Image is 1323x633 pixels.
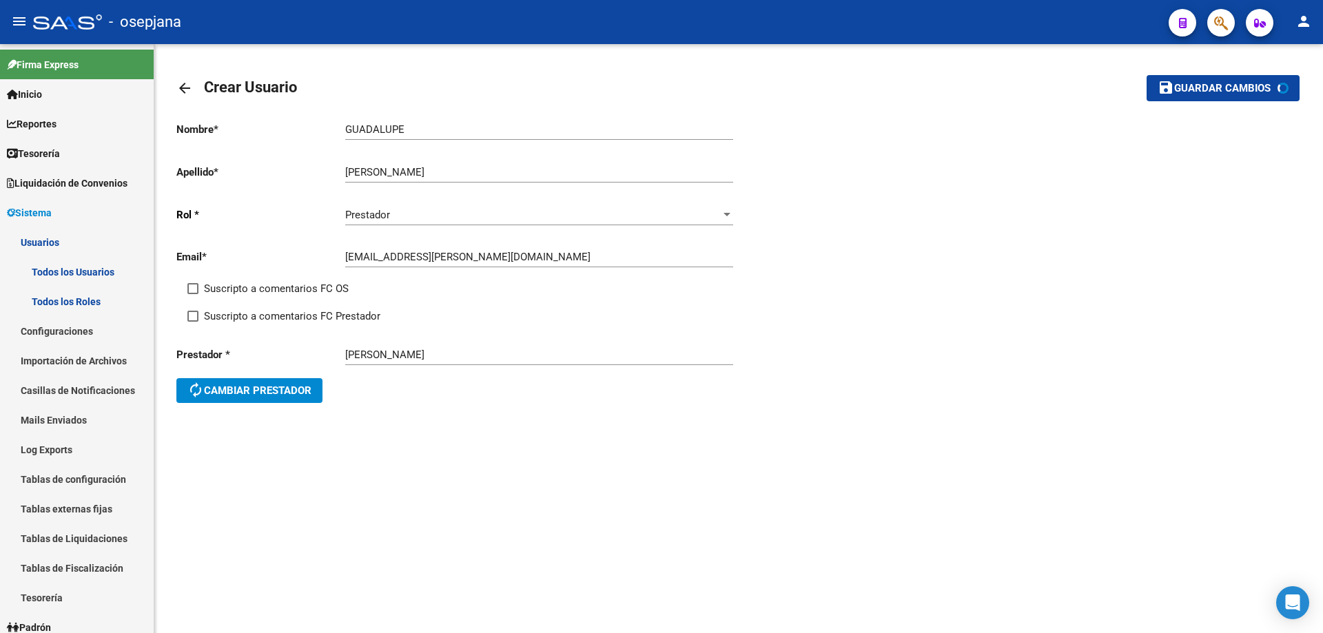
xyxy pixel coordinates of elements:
div: Open Intercom Messenger [1276,586,1309,619]
span: - osepjana [109,7,181,37]
p: Nombre [176,122,345,137]
span: Sistema [7,205,52,220]
span: Tesorería [7,146,60,161]
p: Prestador * [176,347,345,362]
mat-icon: arrow_back [176,80,193,96]
span: Firma Express [7,57,79,72]
mat-icon: menu [11,13,28,30]
span: Cambiar prestador [187,384,311,397]
mat-icon: autorenew [187,382,204,398]
mat-icon: person [1295,13,1312,30]
mat-icon: save [1158,79,1174,96]
span: Guardar cambios [1174,83,1271,95]
p: Apellido [176,165,345,180]
span: Prestador [345,209,390,221]
button: Guardar cambios [1147,75,1300,101]
span: Suscripto a comentarios FC OS [204,280,349,297]
p: Email [176,249,345,264]
span: Inicio [7,87,42,102]
span: Crear Usuario [204,79,297,96]
span: Liquidación de Convenios [7,176,127,191]
p: Rol * [176,207,345,222]
span: Reportes [7,116,57,132]
button: Cambiar prestador [176,378,322,403]
span: Suscripto a comentarios FC Prestador [204,308,380,324]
